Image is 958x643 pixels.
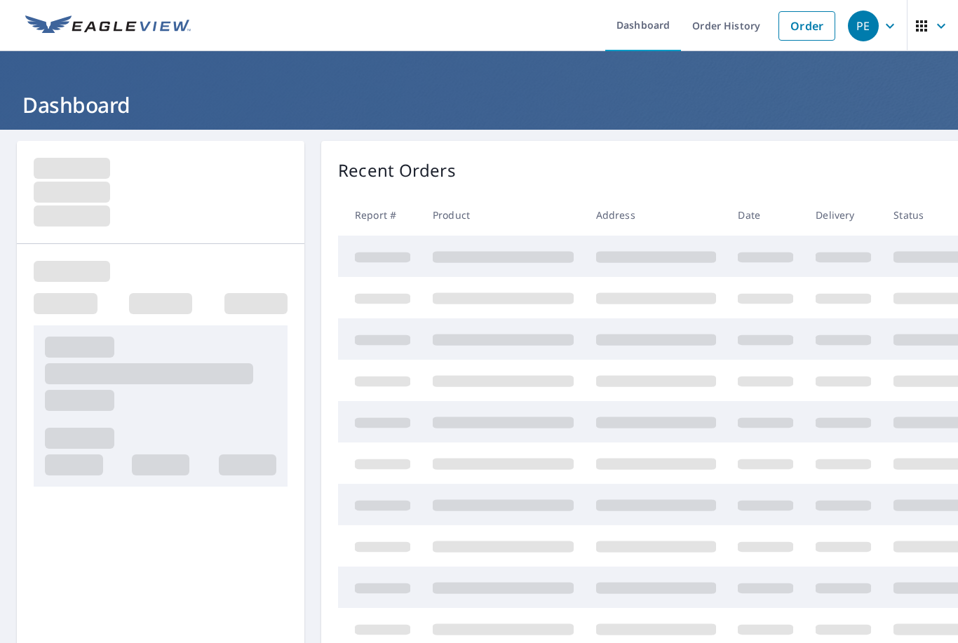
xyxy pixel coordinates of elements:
[338,158,456,183] p: Recent Orders
[727,194,804,236] th: Date
[778,11,835,41] a: Order
[804,194,882,236] th: Delivery
[25,15,191,36] img: EV Logo
[17,90,941,119] h1: Dashboard
[585,194,727,236] th: Address
[848,11,879,41] div: PE
[338,194,421,236] th: Report #
[421,194,585,236] th: Product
